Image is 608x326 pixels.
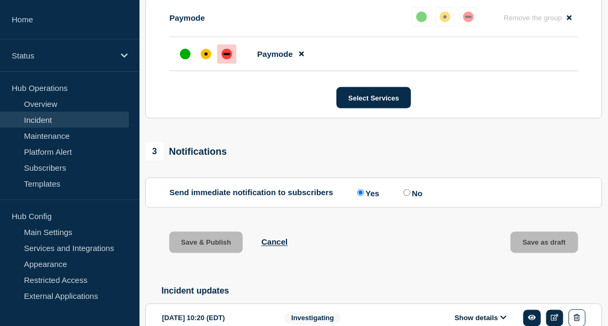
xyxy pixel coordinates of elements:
[504,14,562,22] span: Remove the group
[451,314,510,323] button: Show details
[357,189,364,196] input: Yes
[169,188,578,198] div: Send immediate notification to subscribers
[169,13,205,22] p: Paymode
[284,312,341,324] span: Investigating
[261,238,287,247] button: Cancel
[257,49,293,58] span: Paymode
[355,188,380,198] label: Yes
[145,143,163,161] span: 3
[180,49,191,60] div: up
[169,232,243,253] button: Save & Publish
[416,12,427,22] div: up
[463,12,474,22] div: down
[12,51,114,60] p: Status
[169,188,333,198] p: Send immediate notification to subscribers
[436,7,455,27] button: affected
[440,12,450,22] div: affected
[161,287,602,296] h2: Incident updates
[497,7,578,28] button: Remove the group
[459,7,478,27] button: down
[221,49,232,60] div: down
[336,87,410,108] button: Select Services
[404,189,410,196] input: No
[412,7,431,27] button: up
[401,188,423,198] label: No
[145,143,227,161] div: Notifications
[511,232,578,253] button: Save as draft
[201,49,211,60] div: affected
